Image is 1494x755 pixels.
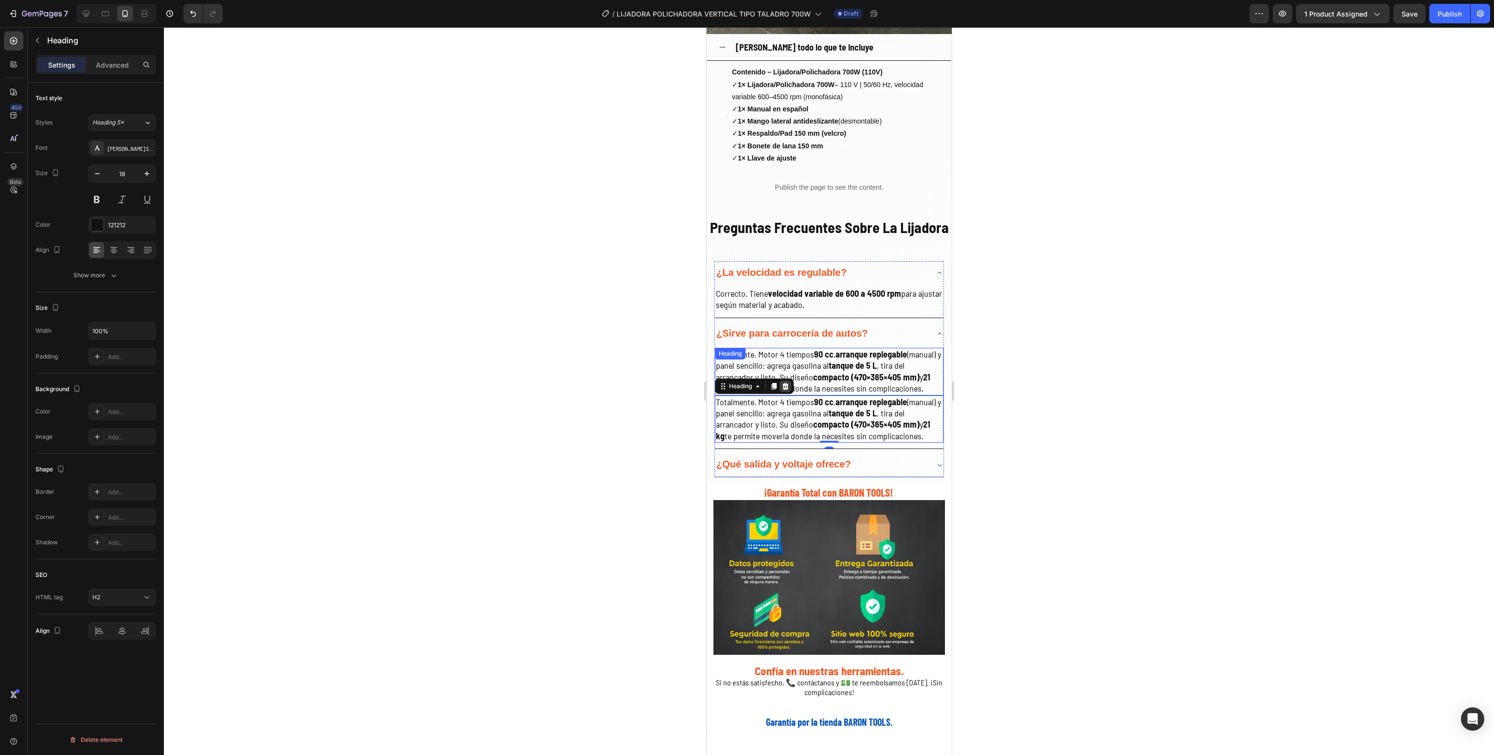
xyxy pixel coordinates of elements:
div: Color [36,220,51,229]
div: Beta [7,178,23,186]
iframe: Design area [707,27,952,755]
div: Font [36,144,48,152]
div: Color [36,407,51,416]
div: Text style [36,94,62,103]
div: Add... [108,408,154,416]
button: Heading 5* [88,114,156,131]
div: Open Intercom Messenger [1461,707,1484,731]
div: Show more [73,270,119,280]
button: Save [1393,4,1425,23]
div: HTML tag [36,593,63,602]
div: Align [36,244,63,257]
button: Show more [36,267,156,284]
div: Align [36,625,63,638]
div: Delete element [69,734,123,746]
div: Border [36,487,54,496]
div: SEO [36,571,47,579]
span: LIJADORA POLICHADORA VERTICAL TIPO TALADRO 700W [617,9,811,19]
div: 121212 [108,221,154,230]
div: Add... [108,433,154,442]
div: Width [36,326,52,335]
div: Padding [36,352,58,361]
div: Shape [36,463,67,476]
div: Add... [108,513,154,522]
div: Add... [108,539,154,547]
p: Settings [48,60,75,70]
button: H2 [88,589,156,606]
div: Corner [36,513,55,521]
button: Publish [1429,4,1470,23]
span: Heading 5* [92,118,124,127]
button: 1 product assigned [1296,4,1389,23]
span: Save [1402,10,1418,18]
div: Add... [108,488,154,497]
button: 7 [4,4,72,23]
button: Delete element [36,732,156,748]
div: Undo/Redo [183,4,223,23]
div: Styles [36,118,53,127]
p: Advanced [96,60,129,70]
span: Draft [844,9,858,18]
div: Image [36,432,53,441]
div: Size [36,167,61,180]
input: Auto [89,322,156,340]
div: 450 [9,104,23,111]
div: [PERSON_NAME] Semi Condensed [108,144,154,153]
span: / [612,9,615,19]
span: 1 product assigned [1304,9,1368,19]
span: H2 [92,593,100,601]
div: Publish [1438,9,1462,19]
div: Shadow [36,538,58,547]
div: Background [36,383,83,396]
div: Add... [108,353,154,361]
p: Heading [47,35,152,46]
div: Size [36,302,61,315]
p: 7 [64,8,68,19]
